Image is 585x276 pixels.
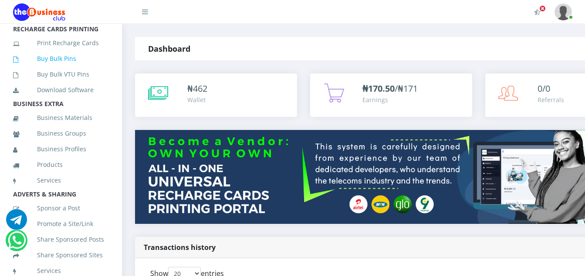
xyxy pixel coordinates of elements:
[135,73,297,117] a: ₦462 Wallet
[534,9,541,16] i: Activate Your Membership
[13,198,109,218] a: Sponsor a Post
[538,83,550,94] span: 0/0
[13,229,109,249] a: Share Sponsored Posts
[13,49,109,69] a: Buy Bulk Pins
[13,108,109,128] a: Business Materials
[144,243,216,252] strong: Transactions history
[13,123,109,143] a: Business Groups
[13,64,109,84] a: Buy Bulk VTU Pins
[13,3,65,21] img: Logo
[6,216,27,230] a: Chat for support
[555,3,572,20] img: User
[193,83,207,94] span: 462
[13,245,109,265] a: Share Sponsored Sites
[362,83,395,94] b: ₦170.50
[13,155,109,175] a: Products
[310,73,472,117] a: ₦170.50/₦171 Earnings
[362,95,418,104] div: Earnings
[13,80,109,100] a: Download Software
[13,170,109,190] a: Services
[362,83,418,94] span: /₦171
[187,95,207,104] div: Wallet
[13,33,109,53] a: Print Recharge Cards
[148,43,190,54] strong: Dashboard
[538,95,564,104] div: Referrals
[187,82,207,95] div: ₦
[13,214,109,234] a: Promote a Site/Link
[539,5,546,12] span: Activate Your Membership
[8,236,26,251] a: Chat for support
[13,139,109,159] a: Business Profiles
